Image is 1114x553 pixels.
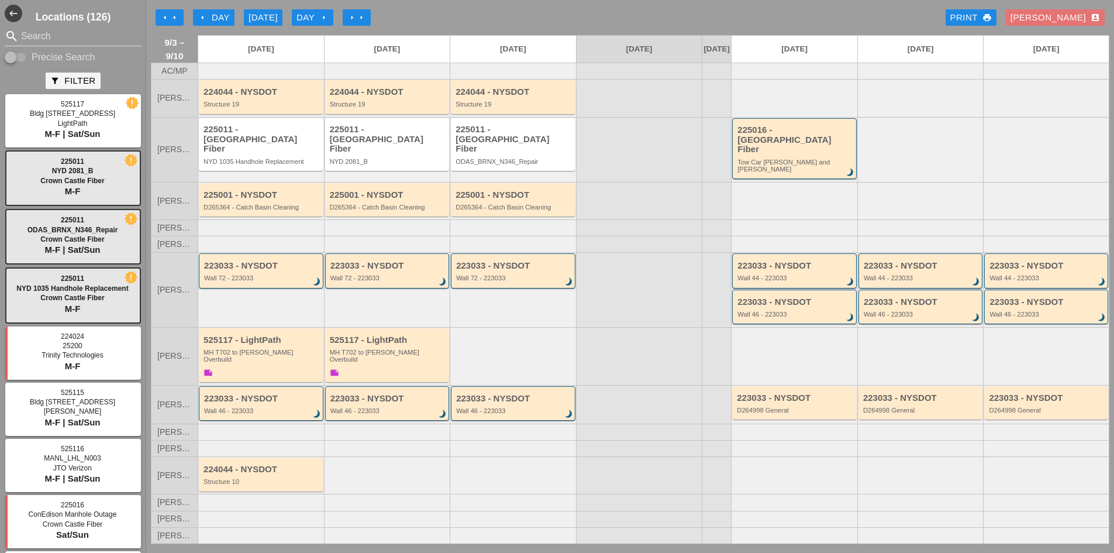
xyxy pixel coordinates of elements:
[204,407,320,414] div: Wall 46 - 223033
[156,9,184,26] button: Move Back 1 Week
[44,473,100,483] span: M-F | Sat/Sun
[330,87,447,97] div: 224044 - NYSDOT
[160,13,170,22] i: arrow_left
[1010,11,1100,25] div: [PERSON_NAME]
[157,240,192,249] span: [PERSON_NAME]
[44,245,100,255] span: M-F | Sat/Sun
[204,158,320,165] div: NYD 1035 Handhole Replacement
[989,261,1105,271] div: 223033 - NYSDOT
[5,5,22,22] button: Shrink Sidebar
[61,501,84,509] span: 225016
[157,400,192,409] span: [PERSON_NAME]
[61,445,84,453] span: 525116
[40,235,104,243] span: Crown Castle Fiber
[737,407,854,414] div: D264998 General
[204,465,320,475] div: 224044 - NYSDOT
[357,13,366,22] i: arrow_right
[204,274,320,281] div: Wall 72 - 223033
[844,166,857,179] i: brightness_3
[21,27,125,46] input: Search
[198,11,230,25] div: Day
[737,274,853,281] div: Wall 44 - 223033
[330,190,447,200] div: 225001 - NYSDOT
[456,407,572,414] div: Wall 46 - 223033
[456,158,572,165] div: ODAS_BRNX_N346_Repair
[5,50,142,64] div: Enable Precise search to match search terms exactly.
[56,530,89,540] span: Sat/Sun
[193,9,234,26] button: Day
[204,368,213,377] i: note
[40,177,104,185] span: Crown Castle Fiber
[126,155,136,166] i: new_releases
[50,76,60,85] i: filter_alt
[737,159,853,173] div: Tow Car Broome and Willett
[157,444,192,453] span: [PERSON_NAME]
[40,294,104,302] span: Crown Castle Fiber
[970,276,983,288] i: brightness_3
[436,276,449,288] i: brightness_3
[319,13,329,22] i: arrow_right
[198,13,207,22] i: arrow_left
[330,158,447,165] div: NYD 2081_B
[61,389,84,397] span: 525115
[1091,13,1100,22] i: account_box
[157,224,192,232] span: [PERSON_NAME]
[1006,9,1105,26] button: [PERSON_NAME]
[563,408,575,421] i: brightness_3
[46,73,100,89] button: Filter
[61,216,84,224] span: 225011
[984,36,1109,63] a: [DATE]
[563,276,575,288] i: brightness_3
[330,125,447,154] div: 225011 - [GEOGRAPHIC_DATA] Fiber
[65,304,81,314] span: M-F
[296,11,329,25] div: Day
[204,335,320,345] div: 525117 - LightPath
[330,335,447,345] div: 525117 - LightPath
[5,29,19,43] i: search
[44,407,102,415] span: [PERSON_NAME]
[970,311,983,324] i: brightness_3
[44,129,100,139] span: M-F | Sat/Sun
[864,261,980,271] div: 223033 - NYSDOT
[204,87,320,97] div: 224044 - NYSDOT
[436,408,449,421] i: brightness_3
[157,498,192,507] span: [PERSON_NAME]
[50,74,95,88] div: Filter
[170,13,179,22] i: arrow_left
[864,274,980,281] div: Wall 44 - 223033
[157,145,192,154] span: [PERSON_NAME]
[330,261,446,271] div: 223033 - NYSDOT
[863,393,980,403] div: 223033 - NYSDOT
[204,190,320,200] div: 225001 - NYSDOT
[737,125,853,154] div: 225016 - [GEOGRAPHIC_DATA] Fiber
[982,13,992,22] i: print
[863,407,980,414] div: D264998 General
[58,119,88,128] span: LightPath
[52,167,94,175] span: NYD 2081_B
[330,407,446,414] div: Wall 46 - 223033
[325,36,450,63] a: [DATE]
[330,101,447,108] div: Structure 19
[53,464,92,472] span: JTO Verizon
[456,87,572,97] div: 224044 - NYSDOT
[989,407,1105,414] div: D264998 General
[204,261,320,271] div: 223033 - NYSDOT
[737,261,853,271] div: 223033 - NYSDOT
[989,393,1105,403] div: 223033 - NYSDOT
[30,398,115,406] span: Bldg [STREET_ADDRESS]
[456,190,572,200] div: 225001 - NYSDOT
[244,9,282,26] button: [DATE]
[249,11,278,25] div: [DATE]
[844,276,857,288] i: brightness_3
[61,157,84,166] span: 225011
[456,274,572,281] div: Wall 72 - 223033
[27,226,118,234] span: ODAS_BRNX_N346_Repair
[347,13,357,22] i: arrow_right
[157,471,192,480] span: [PERSON_NAME]
[950,11,992,25] div: Print
[311,276,323,288] i: brightness_3
[737,297,853,307] div: 223033 - NYSDOT
[63,342,82,350] span: 25200
[456,125,572,154] div: 225011 - [GEOGRAPHIC_DATA] Fiber
[30,109,115,118] span: Bldg [STREET_ADDRESS]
